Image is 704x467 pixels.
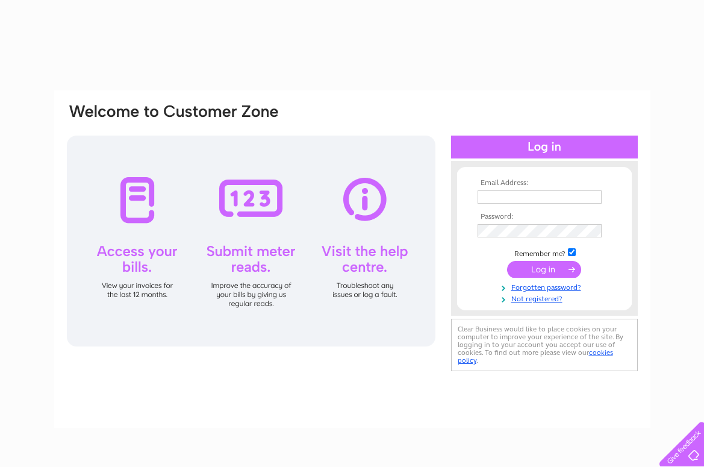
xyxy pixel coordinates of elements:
a: cookies policy [458,348,613,365]
td: Remember me? [475,246,614,259]
th: Email Address: [475,179,614,187]
th: Password: [475,213,614,221]
input: Submit [507,261,581,278]
a: Not registered? [478,292,614,304]
a: Forgotten password? [478,281,614,292]
div: Clear Business would like to place cookies on your computer to improve your experience of the sit... [451,319,638,371]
